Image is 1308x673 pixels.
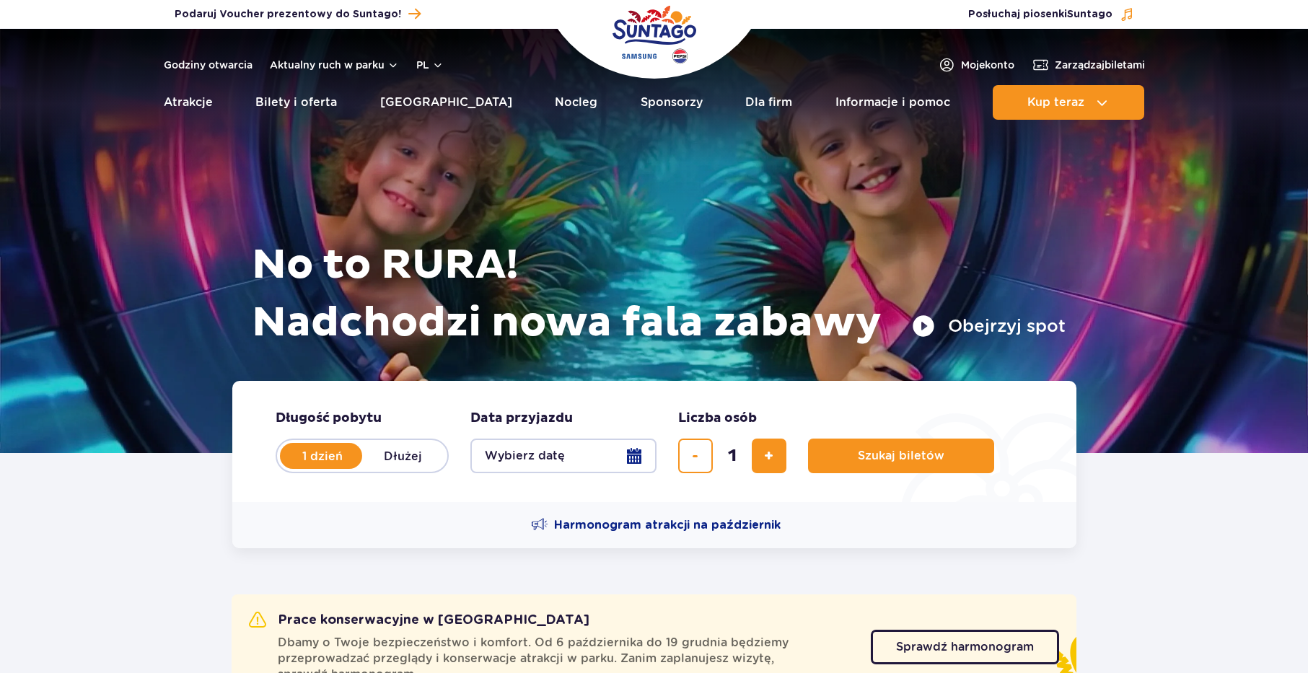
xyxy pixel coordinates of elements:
[362,441,444,471] label: Dłużej
[531,516,781,534] a: Harmonogram atrakcji na październik
[1032,56,1145,74] a: Zarządzajbiletami
[164,85,213,120] a: Atrakcje
[871,630,1059,664] a: Sprawdź harmonogram
[1055,58,1145,72] span: Zarządzaj biletami
[678,439,713,473] button: usuń bilet
[232,381,1076,502] form: Planowanie wizyty w Park of Poland
[555,85,597,120] a: Nocleg
[1067,9,1112,19] span: Suntago
[380,85,512,120] a: [GEOGRAPHIC_DATA]
[968,7,1134,22] button: Posłuchaj piosenkiSuntago
[808,439,994,473] button: Szukaj biletów
[993,85,1144,120] button: Kup teraz
[641,85,703,120] a: Sponsorzy
[175,4,421,24] a: Podaruj Voucher prezentowy do Suntago!
[938,56,1014,74] a: Mojekonto
[968,7,1112,22] span: Posłuchaj piosenki
[470,410,573,427] span: Data przyjazdu
[858,449,944,462] span: Szukaj biletów
[715,439,750,473] input: liczba biletów
[416,58,444,72] button: pl
[470,439,657,473] button: Wybierz datę
[249,612,589,629] h2: Prace konserwacyjne w [GEOGRAPHIC_DATA]
[961,58,1014,72] span: Moje konto
[912,314,1066,338] button: Obejrzyj spot
[164,58,253,72] a: Godziny otwarcia
[752,439,786,473] button: dodaj bilet
[281,441,364,471] label: 1 dzień
[554,517,781,533] span: Harmonogram atrakcji na październik
[276,410,382,427] span: Długość pobytu
[835,85,950,120] a: Informacje i pomoc
[270,59,399,71] button: Aktualny ruch w parku
[745,85,792,120] a: Dla firm
[896,641,1034,653] span: Sprawdź harmonogram
[175,7,401,22] span: Podaruj Voucher prezentowy do Suntago!
[255,85,337,120] a: Bilety i oferta
[678,410,757,427] span: Liczba osób
[252,237,1066,352] h1: No to RURA! Nadchodzi nowa fala zabawy
[1027,96,1084,109] span: Kup teraz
